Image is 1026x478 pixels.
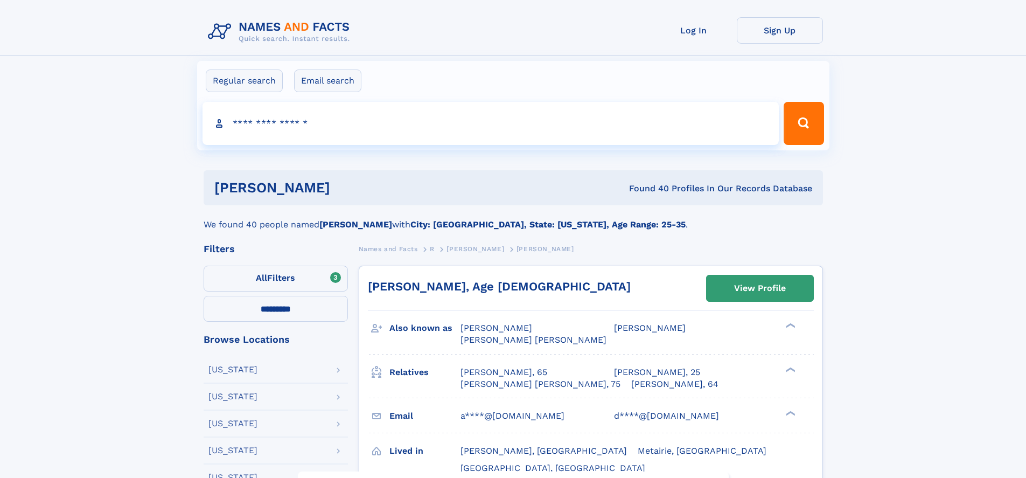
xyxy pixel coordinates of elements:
span: All [256,273,267,283]
div: Browse Locations [204,335,348,344]
h3: Email [389,407,460,425]
a: View Profile [707,275,813,301]
span: [PERSON_NAME] [614,323,686,333]
h3: Relatives [389,363,460,382]
div: ❯ [783,366,796,373]
span: [PERSON_NAME] [PERSON_NAME] [460,335,606,345]
label: Filters [204,266,348,292]
span: [PERSON_NAME] [517,245,574,253]
span: [PERSON_NAME] [446,245,504,253]
b: [PERSON_NAME] [319,219,392,230]
span: R [430,245,435,253]
span: [PERSON_NAME] [460,323,532,333]
span: [GEOGRAPHIC_DATA], [GEOGRAPHIC_DATA] [460,463,645,473]
div: Filters [204,244,348,254]
a: [PERSON_NAME], 64 [631,378,718,390]
div: We found 40 people named with . [204,205,823,231]
img: Logo Names and Facts [204,17,359,46]
a: [PERSON_NAME], 65 [460,366,547,378]
h3: Lived in [389,442,460,460]
div: ❯ [783,410,796,417]
div: [US_STATE] [208,446,257,455]
a: R [430,242,435,255]
div: View Profile [734,276,786,301]
h1: [PERSON_NAME] [214,181,480,195]
b: City: [GEOGRAPHIC_DATA], State: [US_STATE], Age Range: 25-35 [410,219,686,230]
button: Search Button [784,102,823,145]
div: Found 40 Profiles In Our Records Database [479,183,812,195]
a: Log In [651,17,737,44]
h3: Also known as [389,319,460,337]
div: [US_STATE] [208,392,257,401]
label: Email search [294,70,361,92]
a: [PERSON_NAME] [446,242,504,255]
label: Regular search [206,70,283,92]
a: [PERSON_NAME], 25 [614,366,700,378]
input: search input [203,102,779,145]
div: ❯ [783,322,796,329]
a: Names and Facts [359,242,418,255]
a: [PERSON_NAME] [PERSON_NAME], 75 [460,378,620,390]
div: [US_STATE] [208,365,257,374]
a: Sign Up [737,17,823,44]
a: [PERSON_NAME], Age [DEMOGRAPHIC_DATA] [368,280,631,293]
span: Metairie, [GEOGRAPHIC_DATA] [638,446,766,456]
span: [PERSON_NAME], [GEOGRAPHIC_DATA] [460,446,627,456]
div: [US_STATE] [208,419,257,428]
